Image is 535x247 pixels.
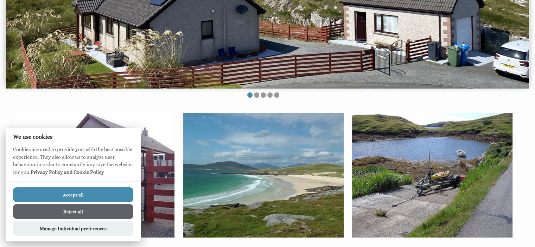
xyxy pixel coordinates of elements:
[13,187,133,202] button: Accept all
[6,146,141,181] p: Cookies are used to provide you with the best possible experience. They also allow us to analyse ...
[13,221,133,236] button: Manage Individual preferences
[31,169,104,175] a: Privacy Policy and Cookie Policy
[6,134,141,140] h2: We use cookies
[13,204,133,219] button: Reject all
